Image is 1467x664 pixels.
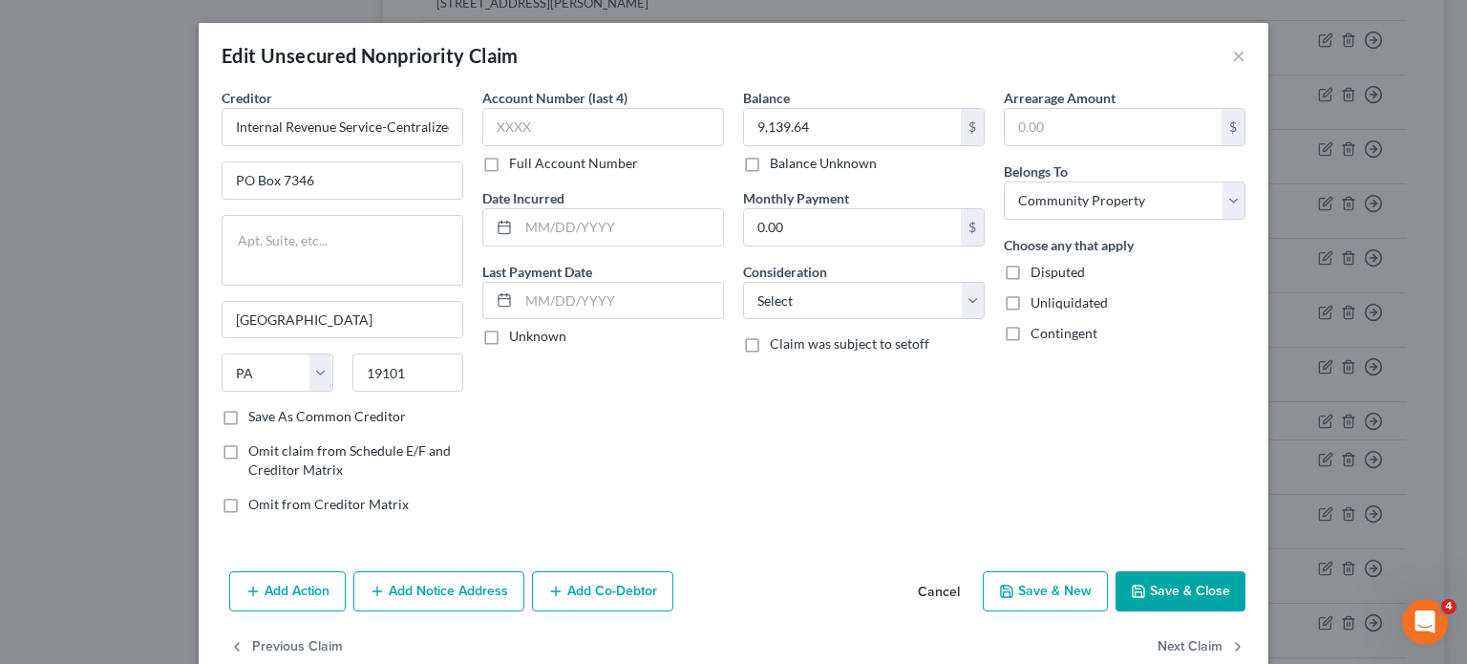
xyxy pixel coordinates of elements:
[1004,88,1116,108] label: Arrearage Amount
[1005,109,1222,145] input: 0.00
[509,154,638,173] label: Full Account Number
[1441,599,1456,614] span: 4
[223,162,462,199] input: Enter address...
[482,88,627,108] label: Account Number (last 4)
[743,188,849,208] label: Monthly Payment
[1031,264,1085,280] span: Disputed
[519,209,723,246] input: MM/DD/YYYY
[509,327,566,346] label: Unknown
[903,573,975,611] button: Cancel
[482,262,592,282] label: Last Payment Date
[1232,44,1245,67] button: ×
[352,353,464,392] input: Enter zip...
[519,283,723,319] input: MM/DD/YYYY
[1031,294,1108,311] span: Unliquidated
[1222,109,1244,145] div: $
[1031,325,1097,341] span: Contingent
[222,42,519,69] div: Edit Unsecured Nonpriority Claim
[743,262,827,282] label: Consideration
[222,108,463,146] input: Search creditor by name...
[222,90,272,106] span: Creditor
[248,407,406,426] label: Save As Common Creditor
[223,302,462,338] input: Enter city...
[482,188,564,208] label: Date Incurred
[961,209,984,246] div: $
[1004,235,1134,255] label: Choose any that apply
[961,109,984,145] div: $
[770,154,877,173] label: Balance Unknown
[248,442,451,478] span: Omit claim from Schedule E/F and Creditor Matrix
[1004,163,1068,180] span: Belongs To
[1402,599,1448,645] iframe: Intercom live chat
[532,571,673,611] button: Add Co-Debtor
[353,571,524,611] button: Add Notice Address
[744,109,961,145] input: 0.00
[744,209,961,246] input: 0.00
[1116,571,1245,611] button: Save & Close
[983,571,1108,611] button: Save & New
[770,335,929,352] span: Claim was subject to setoff
[743,88,790,108] label: Balance
[229,571,346,611] button: Add Action
[248,496,409,512] span: Omit from Creditor Matrix
[482,108,724,146] input: XXXX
